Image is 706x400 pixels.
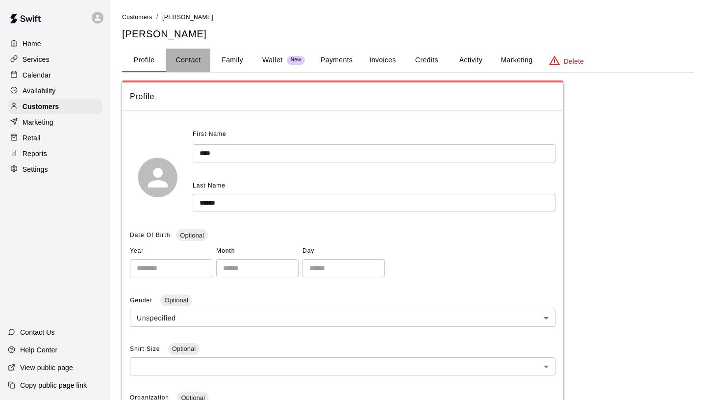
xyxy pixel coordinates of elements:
[122,49,694,72] div: basic tabs example
[122,49,166,72] button: Profile
[130,243,212,259] span: Year
[20,345,57,355] p: Help Center
[23,39,41,49] p: Home
[23,102,59,111] p: Customers
[313,49,360,72] button: Payments
[23,70,51,80] p: Calendar
[176,232,207,239] span: Optional
[303,243,385,259] span: Day
[8,36,102,51] a: Home
[262,55,283,65] p: Wallet
[8,162,102,177] a: Settings
[210,49,254,72] button: Family
[122,14,152,21] span: Customers
[23,86,56,96] p: Availability
[8,99,102,114] a: Customers
[20,363,73,373] p: View public page
[162,14,213,21] span: [PERSON_NAME]
[8,146,102,161] a: Reports
[216,243,299,259] span: Month
[8,83,102,98] a: Availability
[8,68,102,82] a: Calendar
[23,164,48,174] p: Settings
[20,327,55,337] p: Contact Us
[8,52,102,67] a: Services
[156,12,158,22] li: /
[193,127,227,142] span: First Name
[404,49,449,72] button: Credits
[122,27,694,41] h5: [PERSON_NAME]
[166,49,210,72] button: Contact
[8,115,102,130] a: Marketing
[122,13,152,21] a: Customers
[130,232,170,239] span: Date Of Birth
[23,149,47,159] p: Reports
[130,90,555,103] span: Profile
[23,117,53,127] p: Marketing
[130,297,154,304] span: Gender
[493,49,540,72] button: Marketing
[564,56,584,66] p: Delete
[8,131,102,145] a: Retail
[122,12,694,23] nav: breadcrumb
[360,49,404,72] button: Invoices
[168,345,200,352] span: Optional
[130,309,555,327] div: Unspecified
[20,380,87,390] p: Copy public page link
[287,57,305,63] span: New
[130,346,162,352] span: Shirt Size
[193,182,226,189] span: Last Name
[23,54,50,64] p: Services
[160,296,192,304] span: Optional
[449,49,493,72] button: Activity
[23,133,41,143] p: Retail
